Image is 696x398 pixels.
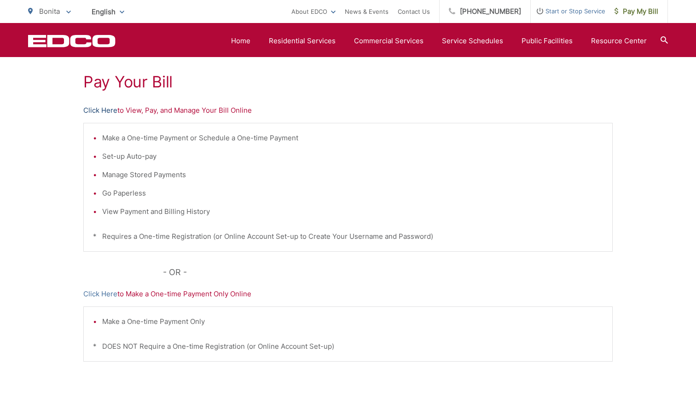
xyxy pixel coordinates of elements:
a: About EDCO [291,6,336,17]
a: Commercial Services [354,35,423,46]
h1: Pay Your Bill [83,73,613,91]
li: View Payment and Billing History [102,206,603,217]
span: Pay My Bill [615,6,658,17]
a: Contact Us [398,6,430,17]
p: * Requires a One-time Registration (or Online Account Set-up to Create Your Username and Password) [93,231,603,242]
a: Home [231,35,250,46]
p: to View, Pay, and Manage Your Bill Online [83,105,613,116]
li: Manage Stored Payments [102,169,603,180]
a: Service Schedules [442,35,503,46]
p: - OR - [163,265,613,279]
li: Set-up Auto-pay [102,151,603,162]
a: Click Here [83,105,117,116]
li: Make a One-time Payment or Schedule a One-time Payment [102,133,603,144]
p: * DOES NOT Require a One-time Registration (or Online Account Set-up) [93,341,603,352]
li: Make a One-time Payment Only [102,316,603,327]
a: Click Here [83,288,117,300]
a: Public Facilities [522,35,573,46]
span: Bonita [39,7,60,16]
li: Go Paperless [102,188,603,199]
span: English [85,4,131,20]
p: to Make a One-time Payment Only Online [83,288,613,300]
a: EDCD logo. Return to the homepage. [28,35,116,47]
a: Resource Center [591,35,647,46]
a: Residential Services [269,35,336,46]
a: News & Events [345,6,389,17]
